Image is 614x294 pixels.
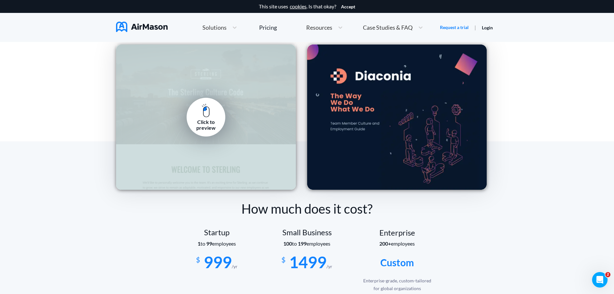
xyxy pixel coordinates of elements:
a: Request a trial [440,24,469,31]
div: Custom [352,253,443,272]
span: Resources [306,25,332,30]
a: Pricing [259,22,277,33]
a: cookies [290,4,307,9]
iframe: Intercom live chat [592,272,608,288]
span: 2 [605,272,610,277]
a: Login [482,25,493,30]
div: How much does it cost? [116,199,498,218]
section: employees [352,241,443,247]
section: employees [262,241,352,247]
span: $ [281,253,286,264]
div: Enterprise [352,228,443,237]
a: Click to preview [187,98,225,137]
button: Accept cookies [341,4,355,9]
img: AirMason Logo [116,22,168,32]
span: to [283,240,307,247]
span: /yr [232,264,238,269]
span: 999 [204,252,232,272]
div: Click to preview [191,119,220,131]
span: Case Studies & FAQ [363,25,413,30]
div: Startup [172,228,262,237]
div: Pricing [259,25,277,30]
b: 200+ [379,240,391,247]
div: Enterprise-grade, custom-tailored for global organizations [361,277,433,292]
span: Solutions [202,25,227,30]
b: 99 [206,240,212,247]
b: 199 [298,240,307,247]
b: 1 [198,240,200,247]
span: $ [196,253,200,264]
span: /yr [326,264,332,269]
section: employees [172,241,262,247]
span: | [474,24,476,30]
div: Small Business [262,228,352,237]
b: 100 [283,240,292,247]
span: 1499 [289,252,326,272]
span: to [198,240,212,247]
img: pc mouse [202,104,210,117]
